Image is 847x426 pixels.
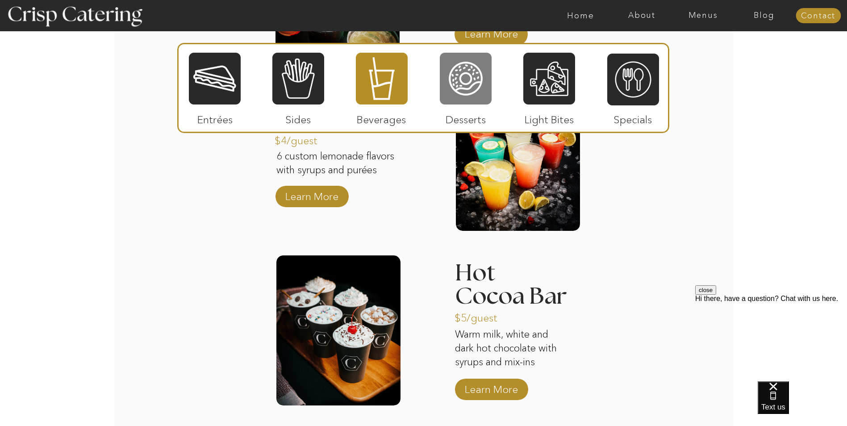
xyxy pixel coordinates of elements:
p: Desserts [436,104,496,130]
p: Light Bites [520,104,579,130]
a: Blog [734,11,795,20]
p: Sides [268,104,328,130]
a: $5/guest [455,303,514,329]
iframe: podium webchat widget bubble [758,381,847,426]
a: Menus [672,11,734,20]
a: Learn More [282,181,342,207]
a: About [611,11,672,20]
p: Entrées [185,104,245,130]
iframe: podium webchat widget prompt [695,285,847,393]
p: Beverages [352,104,411,130]
a: Contact [796,12,841,21]
p: $4/guest [275,125,334,151]
a: Learn More [462,374,521,400]
p: Warm milk, white and dark hot chocolate with syrups and mix-ins [455,328,561,371]
h3: Hot Cocoa Bar [455,262,573,285]
p: Specials [603,104,663,130]
a: Learn More [462,19,521,45]
a: Home [550,11,611,20]
p: 6 custom lemonade flavors with syrups and purées [276,150,402,192]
